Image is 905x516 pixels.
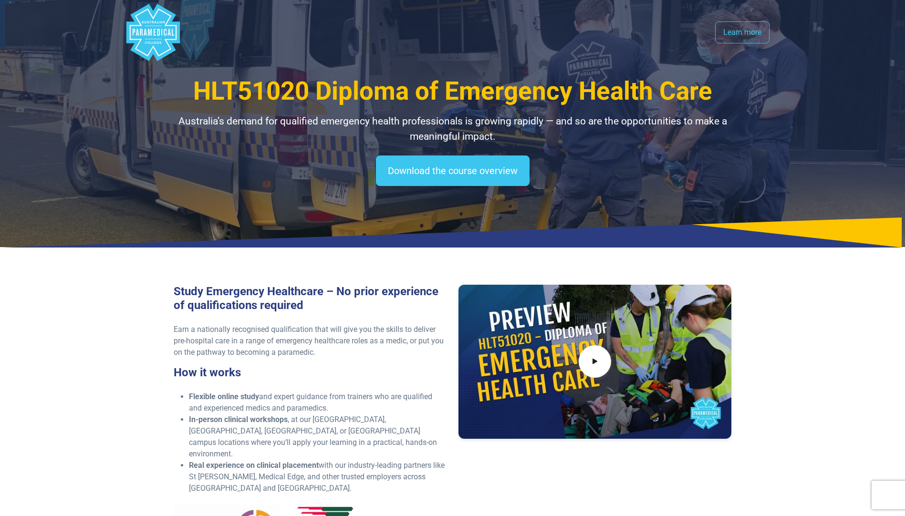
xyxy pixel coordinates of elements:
[189,414,447,460] li: , at our [GEOGRAPHIC_DATA], [GEOGRAPHIC_DATA], [GEOGRAPHIC_DATA], or [GEOGRAPHIC_DATA] campus loc...
[189,391,447,414] li: and expert guidance from trainers who are qualified and experienced medics and paramedics.
[174,285,447,312] h3: Study Emergency Healthcare – No prior experience of qualifications required
[125,4,182,61] div: Australian Paramedical College
[189,415,288,424] strong: In-person clinical workshops
[189,392,259,401] strong: Flexible online study
[189,461,319,470] strong: Real experience on clinical placement
[189,460,447,494] li: with our industry-leading partners like St [PERSON_NAME], Medical Edge, and other trusted employe...
[715,21,770,43] a: Learn more
[174,324,447,358] p: Earn a nationally recognised qualification that will give you the skills to deliver pre-hospital ...
[376,155,530,186] a: Download the course overview
[193,76,712,106] span: HLT51020 Diploma of Emergency Health Care
[174,114,732,144] p: Australia’s demand for qualified emergency health professionals is growing rapidly — and so are t...
[174,366,447,380] h3: How it works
